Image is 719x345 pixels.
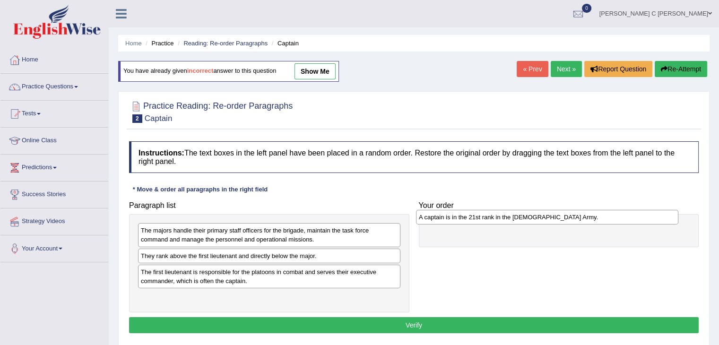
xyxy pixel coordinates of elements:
a: Reading: Re-order Paragraphs [183,40,268,47]
small: Captain [145,114,173,123]
h4: Your order [419,201,699,210]
a: « Prev [517,61,548,77]
li: Practice [143,39,173,48]
li: Captain [269,39,299,48]
b: Instructions: [139,149,184,157]
a: Tests [0,101,108,124]
h4: The text boxes in the left panel have been placed in a random order. Restore the original order b... [129,141,699,173]
a: show me [295,63,336,79]
span: 2 [132,114,142,123]
b: incorrect [187,68,214,75]
div: They rank above the first lieutenant and directly below the major. [138,249,400,263]
a: Next » [551,61,582,77]
a: Strategy Videos [0,208,108,232]
a: Practice Questions [0,74,108,97]
a: Success Stories [0,181,108,205]
a: Your Account [0,235,108,259]
div: * Move & order all paragraphs in the right field [129,185,271,194]
a: Predictions [0,155,108,178]
h4: Paragraph list [129,201,409,210]
h2: Practice Reading: Re-order Paragraphs [129,99,293,123]
div: A captain is in the 21st rank in the [DEMOGRAPHIC_DATA] Army. [416,210,678,224]
div: You have already given answer to this question [118,61,339,82]
div: The majors handle their primary staff officers for the brigade, maintain the task force command a... [138,223,400,247]
button: Re-Attempt [655,61,707,77]
a: Home [125,40,142,47]
a: Home [0,47,108,70]
div: The first lieutenant is responsible for the platoons in combat and serves their executive command... [138,265,400,288]
a: Online Class [0,128,108,151]
span: 0 [582,4,591,13]
button: Verify [129,317,699,333]
button: Report Question [584,61,652,77]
